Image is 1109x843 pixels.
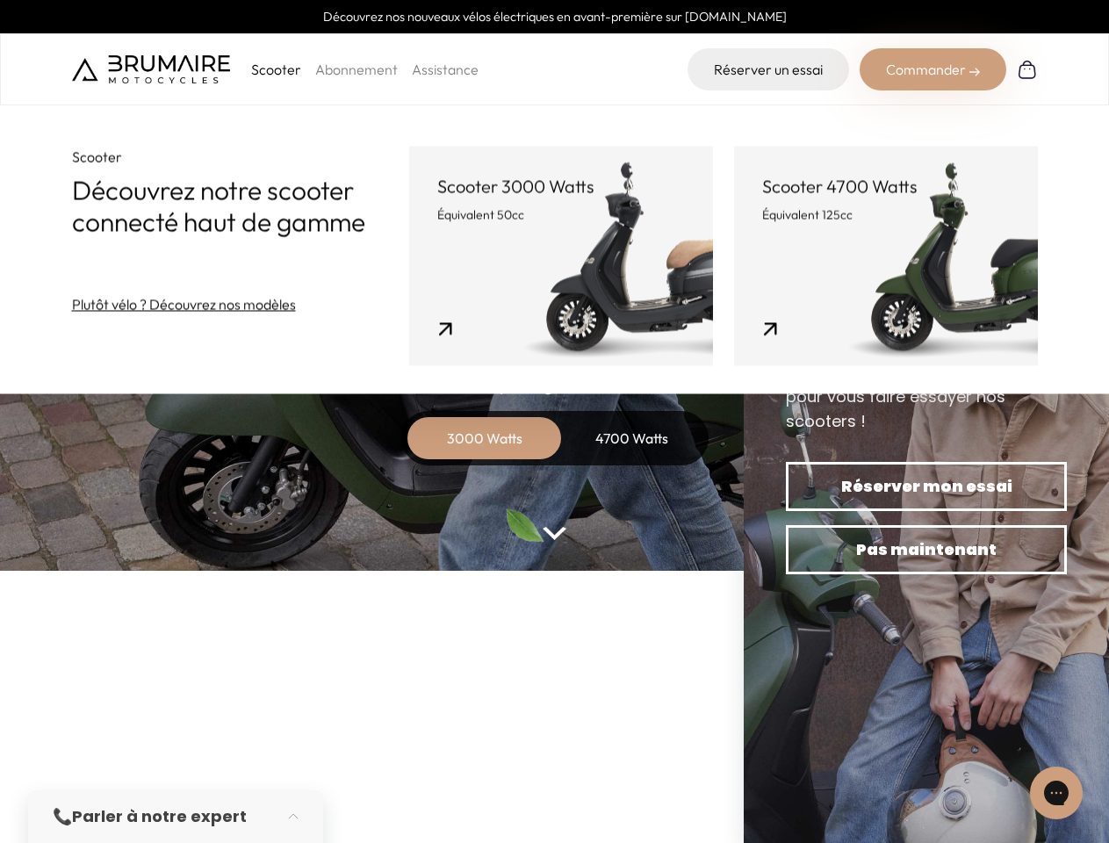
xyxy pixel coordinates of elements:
[969,67,980,77] img: right-arrow-2.png
[72,146,409,167] p: Scooter
[72,293,296,314] a: Plutôt vélo ? Découvrez nos modèles
[860,48,1006,90] div: Commander
[412,61,479,78] a: Assistance
[734,146,1038,365] a: Scooter 4700 Watts Équivalent 125cc
[437,205,685,223] p: Équivalent 50cc
[409,146,713,365] a: Scooter 3000 Watts Équivalent 50cc
[72,55,230,83] img: Brumaire Motocycles
[543,527,565,540] img: arrow-bottom.png
[762,205,1010,223] p: Équivalent 125cc
[688,48,849,90] a: Réserver un essai
[437,174,685,198] p: Scooter 3000 Watts
[1017,59,1038,80] img: Panier
[1021,760,1091,825] iframe: Gorgias live chat messenger
[414,417,555,459] div: 3000 Watts
[251,59,301,80] p: Scooter
[72,174,409,237] p: Découvrez notre scooter connecté haut de gamme
[315,61,398,78] a: Abonnement
[762,174,1010,198] p: Scooter 4700 Watts
[562,417,702,459] div: 4700 Watts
